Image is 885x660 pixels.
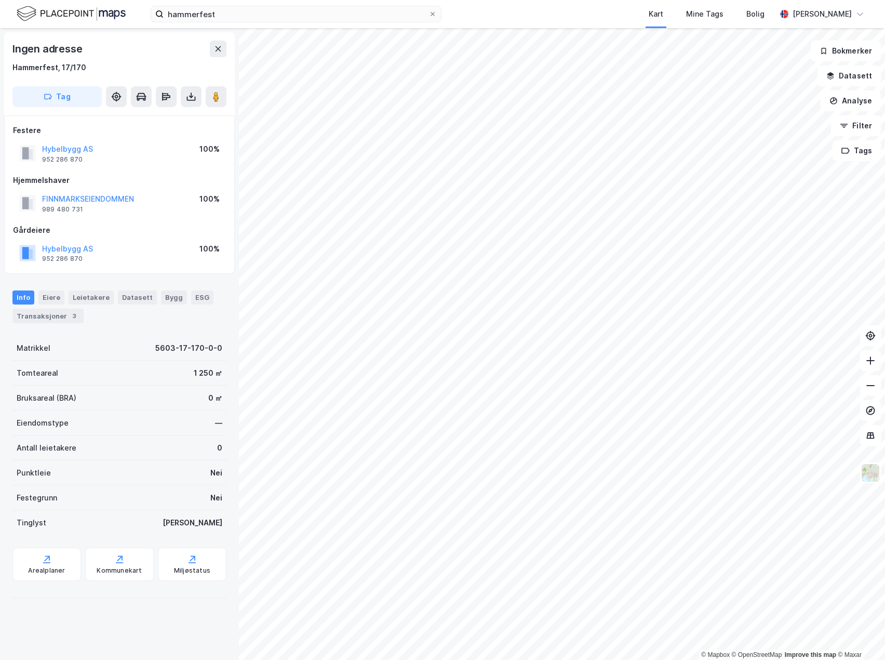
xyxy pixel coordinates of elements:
[217,442,222,454] div: 0
[17,442,76,454] div: Antall leietakere
[686,8,723,20] div: Mine Tags
[42,205,83,214] div: 989 480 731
[215,417,222,429] div: —
[17,367,58,379] div: Tomteareal
[861,463,880,483] img: Z
[12,41,84,57] div: Ingen adresse
[17,517,46,529] div: Tinglyst
[833,610,885,660] iframe: Chat Widget
[831,115,881,136] button: Filter
[161,291,187,304] div: Bygg
[199,193,220,205] div: 100%
[199,243,220,255] div: 100%
[12,86,102,107] button: Tag
[28,566,65,575] div: Arealplaner
[701,651,730,658] a: Mapbox
[194,367,222,379] div: 1 250 ㎡
[746,8,765,20] div: Bolig
[811,41,881,61] button: Bokmerker
[17,392,76,404] div: Bruksareal (BRA)
[174,566,210,575] div: Miljøstatus
[17,342,50,354] div: Matrikkel
[17,492,57,504] div: Festegrunn
[821,90,881,111] button: Analyse
[833,610,885,660] div: Kontrollprogram for chat
[42,155,83,164] div: 952 286 870
[817,65,881,86] button: Datasett
[210,492,222,504] div: Nei
[785,651,836,658] a: Improve this map
[69,291,114,304] div: Leietakere
[13,224,226,236] div: Gårdeiere
[793,8,852,20] div: [PERSON_NAME]
[13,124,226,137] div: Festere
[155,342,222,354] div: 5603-17-170-0-0
[42,255,83,263] div: 952 286 870
[12,61,86,74] div: Hammerfest, 17/170
[12,291,34,304] div: Info
[210,467,222,479] div: Nei
[17,5,126,23] img: logo.f888ab2527a4732fd821a326f86c7f29.svg
[12,309,84,323] div: Transaksjoner
[97,566,142,575] div: Kommunekart
[17,417,69,429] div: Eiendomstype
[208,392,222,404] div: 0 ㎡
[38,291,64,304] div: Eiere
[191,291,213,304] div: ESG
[649,8,663,20] div: Kart
[17,467,51,479] div: Punktleie
[732,651,782,658] a: OpenStreetMap
[13,174,226,187] div: Hjemmelshaver
[118,291,157,304] div: Datasett
[164,6,428,22] input: Søk på adresse, matrikkel, gårdeiere, leietakere eller personer
[199,143,220,155] div: 100%
[833,140,881,161] button: Tags
[163,517,222,529] div: [PERSON_NAME]
[69,311,79,321] div: 3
